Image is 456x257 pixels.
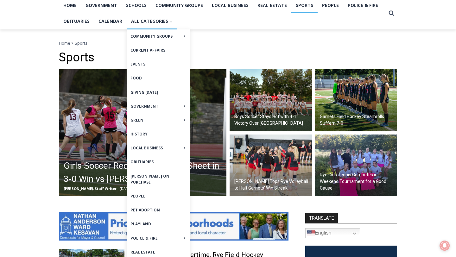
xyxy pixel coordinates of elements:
h2: [PERSON_NAME] Tops Rye Volleyball to Halt Garnets’ Win Streak [234,178,310,191]
a: Obituaries [127,155,190,169]
div: "[PERSON_NAME] and I covered the [DATE] Parade, which was a really eye opening experience as I ha... [160,0,299,61]
a: Home [59,40,70,46]
button: Child menu of Police & Fire [127,231,190,245]
h1: Sports [59,50,397,65]
a: Intern @ [DOMAIN_NAME] [152,61,307,79]
img: (PHOTO: Hannah Jachman scores a header goal on October 7, 2025, with teammates Parker Calhoun (#1... [59,69,226,196]
strong: TRANSLATE [305,213,338,223]
a: [PERSON_NAME] on Purchase [127,169,190,189]
a: Boys Soccer Stays Hot with 4-1 Victory Over [GEOGRAPHIC_DATA] [230,69,312,131]
a: People [127,189,190,203]
span: > [71,40,74,46]
a: [PERSON_NAME] Read Sanctuary Fall Fest: [DATE] [0,63,92,79]
a: Girls Soccer Records 9th Clean Sheet in 3-0 Win vs [PERSON_NAME] [PERSON_NAME], Staff Writer - [D... [59,69,226,196]
div: 1 [66,53,69,60]
a: Current Affairs [127,43,190,57]
button: Child menu of All Categories [127,13,177,29]
a: History [127,127,190,141]
img: s_800_29ca6ca9-f6cc-433c-a631-14f6620ca39b.jpeg [0,0,63,63]
button: Child menu of Government [127,99,190,113]
div: Co-sponsored by Westchester County Parks [66,19,88,52]
div: 6 [74,53,77,60]
a: Giving [DATE] [127,85,190,99]
a: [PERSON_NAME] Tops Rye Volleyball to Halt Garnets’ Win Streak [230,135,312,197]
a: Calendar [94,13,127,29]
button: Child menu of Green [127,113,190,127]
button: Child menu of Local Business [127,141,190,155]
span: [DATE] [120,186,131,191]
h2: Rye Girls Tennis Competes in Weekend Tournament for a Good Cause [320,172,396,191]
div: / [71,53,72,60]
span: Intern @ [DOMAIN_NAME] [166,63,294,77]
a: English [305,228,360,238]
a: Food [127,71,190,85]
span: - [117,186,119,191]
img: en [307,229,315,237]
button: Child menu of Community Groups [127,29,190,43]
button: View Search Form [386,8,397,19]
a: Garnets Field Hockey Steamrolls Suffern 7-0 [315,69,397,131]
span: [PERSON_NAME], Staff Writer [64,186,117,191]
img: (PHOTO: The top Rye Girls Varsity Tennis team poses after the Georgia Williams Memorial Scholarsh... [315,135,397,197]
h2: Girls Soccer Records 9th Clean Sheet in 3-0 Win vs [PERSON_NAME] [64,159,225,186]
a: Rye Girls Tennis Competes in Weekend Tournament for a Good Cause [315,135,397,197]
span: Sports [75,40,87,46]
img: (PHOTO: The Rye Field Hockey team lined up before a game on September 20, 2025. Credit: Maureen T... [315,69,397,131]
h2: Boys Soccer Stays Hot with 4-1 Victory Over [GEOGRAPHIC_DATA] [234,113,310,127]
nav: Breadcrumbs [59,40,397,46]
img: (PHOTO: The Rye Volleyball team from a win on September 27, 2025. Credit: Tatia Chkheidze.) [230,135,312,197]
a: Pet Adoption [127,203,190,217]
a: Obituaries [59,13,94,29]
a: Events [127,57,190,71]
a: Playland [127,217,190,231]
h2: Garnets Field Hockey Steamrolls Suffern 7-0 [320,113,396,127]
h4: [PERSON_NAME] Read Sanctuary Fall Fest: [DATE] [5,64,81,78]
img: (PHOTO: The Rye Boys Soccer team from their win on October 6, 2025. Credit: Daniela Arredondo.) [230,69,312,131]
